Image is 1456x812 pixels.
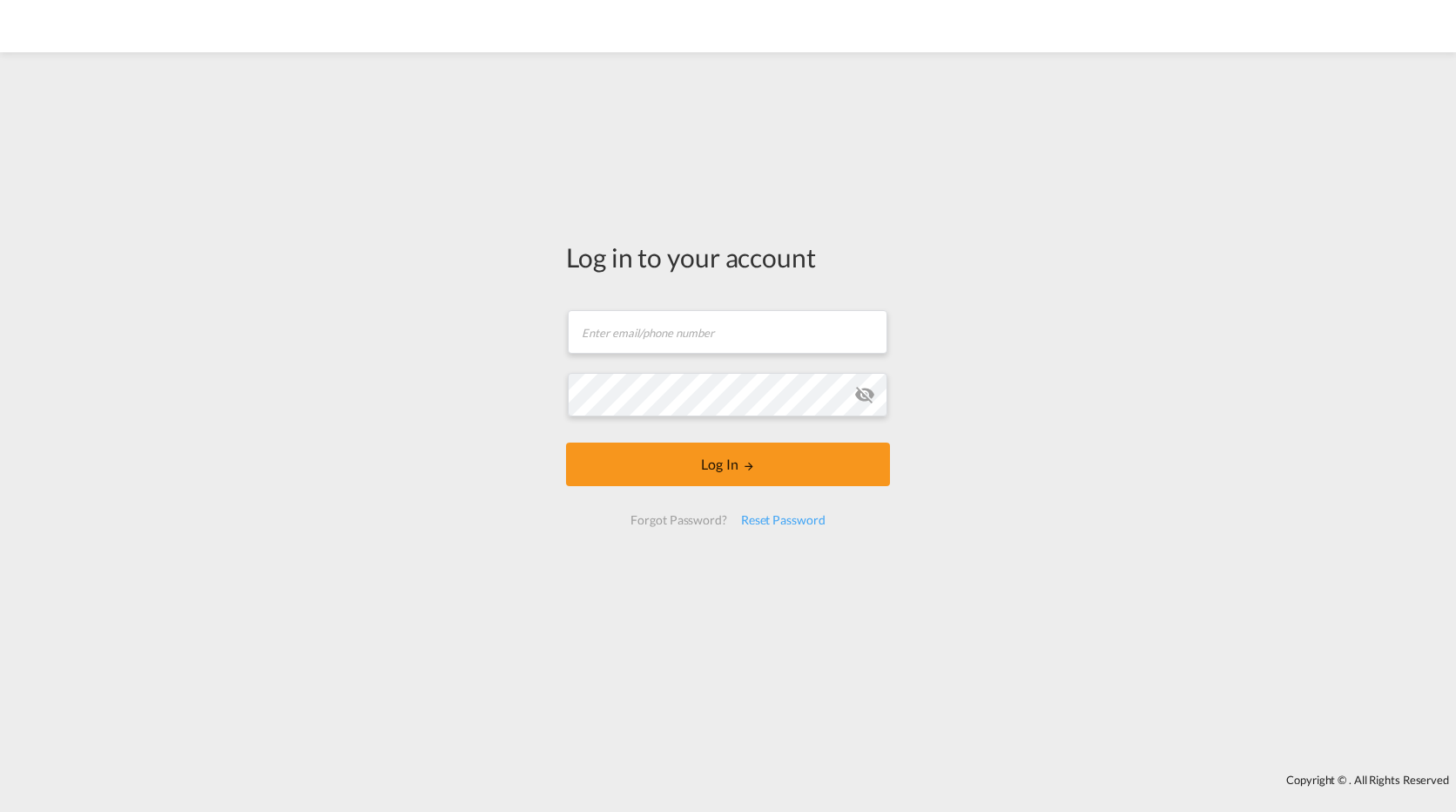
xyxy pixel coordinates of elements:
input: Enter email/phone number [568,310,887,354]
div: Log in to your account [566,239,890,275]
md-icon: icon-eye-off [854,384,875,405]
div: Reset Password [734,504,832,536]
button: LOGIN [566,443,890,486]
div: Forgot Password? [624,504,733,536]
